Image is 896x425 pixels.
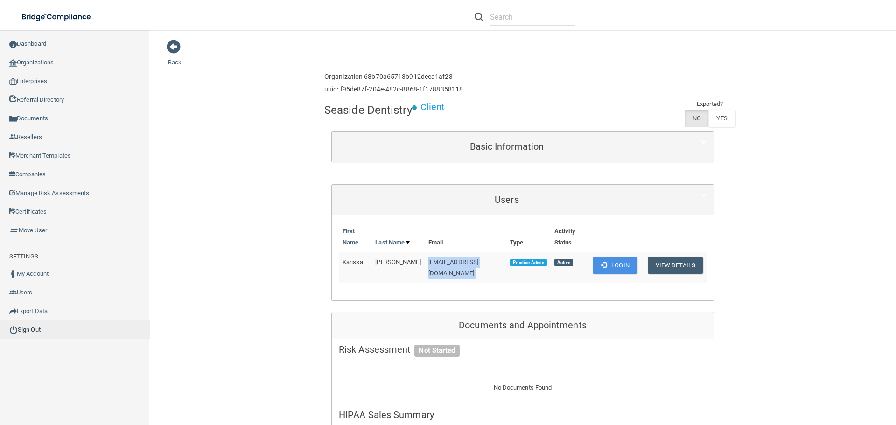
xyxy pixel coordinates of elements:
[9,307,17,315] img: icon-export.b9366987.png
[414,345,459,357] span: Not Started
[708,110,735,127] label: YES
[510,259,547,266] span: Practice Admin
[9,289,17,296] img: icon-users.e205127d.png
[14,7,100,27] img: bridge_compliance_login_screen.278c3ca4.svg
[324,86,463,93] h6: uuid: f95de87f-204e-482c-8868-1f1788358118
[343,258,363,265] span: Karissa
[9,270,17,278] img: ic_user_dark.df1a06c3.png
[339,344,707,355] h5: Risk Assessment
[9,326,18,334] img: ic_power_dark.7ecde6b1.png
[9,226,19,235] img: briefcase.64adab9b.png
[375,237,410,248] a: Last Name
[332,371,714,404] div: No Documents Found
[506,222,551,252] th: Type
[9,78,17,85] img: enterprise.0d942306.png
[339,410,707,420] h5: HIPAA Sales Summary
[428,258,479,277] span: [EMAIL_ADDRESS][DOMAIN_NAME]
[685,98,735,110] td: Exported?
[648,257,703,274] button: View Details
[551,222,589,252] th: Activity Status
[9,59,17,67] img: organization-icon.f8decf85.png
[332,312,714,339] div: Documents and Appointments
[324,104,412,116] h4: Seaside Dentistry
[490,8,575,26] input: Search
[593,257,637,274] button: Login
[339,141,675,152] h5: Basic Information
[9,41,17,48] img: ic_dashboard_dark.d01f4a41.png
[9,133,17,141] img: ic_reseller.de258add.png
[9,115,17,123] img: icon-documents.8dae5593.png
[339,189,707,210] a: Users
[324,73,463,80] h6: Organization 68b70a65713b912dcca1af23
[475,13,483,21] img: ic-search.3b580494.png
[168,48,182,66] a: Back
[554,259,573,266] span: Active
[339,195,675,205] h5: Users
[375,258,420,265] span: [PERSON_NAME]
[425,222,506,252] th: Email
[420,98,445,116] p: Client
[9,251,38,262] label: SETTINGS
[343,226,368,248] a: First Name
[339,136,707,157] a: Basic Information
[685,110,708,127] label: NO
